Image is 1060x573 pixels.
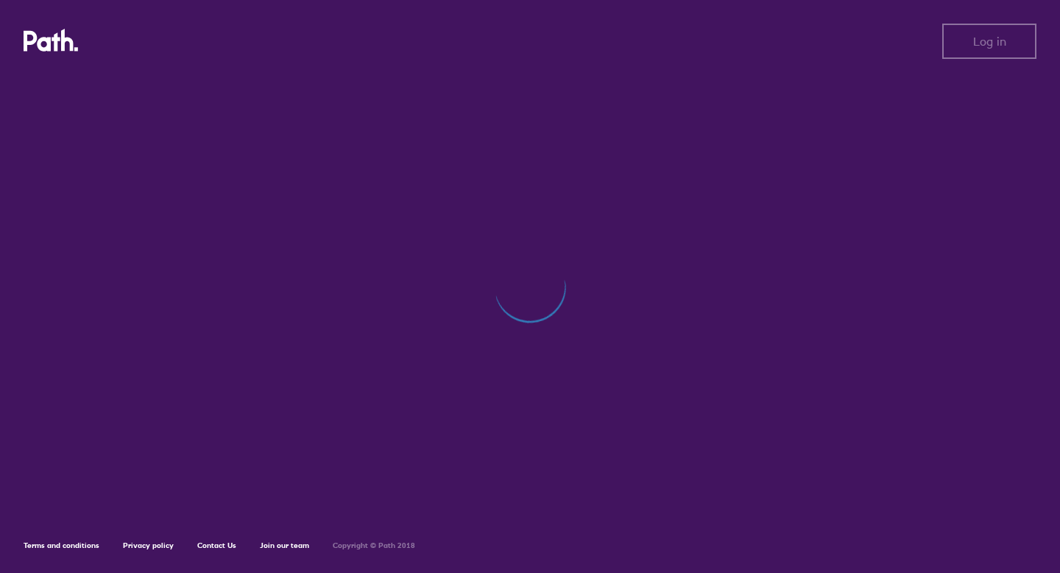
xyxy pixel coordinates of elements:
[197,541,236,550] a: Contact Us
[942,24,1036,59] button: Log in
[260,541,309,550] a: Join our team
[123,541,174,550] a: Privacy policy
[24,541,99,550] a: Terms and conditions
[333,541,415,550] h6: Copyright © Path 2018
[973,35,1006,48] span: Log in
